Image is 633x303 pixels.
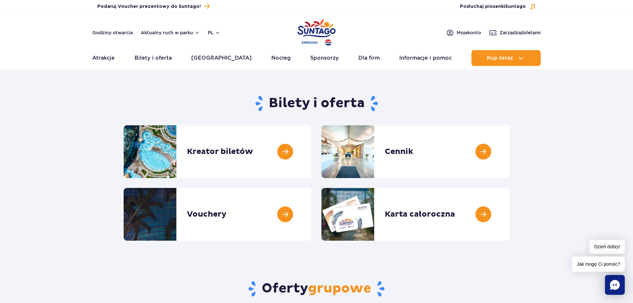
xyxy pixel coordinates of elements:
a: Park of Poland [297,16,336,47]
a: [GEOGRAPHIC_DATA] [191,50,252,66]
a: Godziny otwarcia [92,29,133,36]
span: Zarządzaj biletami [499,29,541,36]
a: Sponsorzy [310,50,339,66]
a: Informacje i pomoc [399,50,452,66]
span: Suntago [505,4,526,9]
a: Dla firm [358,50,380,66]
button: Aktualny ruch w parku [141,30,200,35]
a: Zarządzajbiletami [489,29,541,37]
button: Posłuchaj piosenkiSuntago [460,3,536,10]
span: grupowe [308,280,371,297]
a: Mojekonto [446,29,481,37]
a: Podaruj Voucher prezentowy do Suntago! [97,2,210,11]
span: Jak mogę Ci pomóc? [572,257,625,272]
span: Dzień dobry! [589,240,625,254]
a: Atrakcje [92,50,115,66]
button: Kup teraz [471,50,541,66]
div: Chat [605,275,625,295]
span: Podaruj Voucher prezentowy do Suntago! [97,3,201,10]
span: Posłuchaj piosenki [460,3,526,10]
h1: Bilety i oferta [124,95,510,112]
a: Bilety i oferta [135,50,172,66]
button: pl [208,29,220,36]
span: Moje konto [457,29,481,36]
a: Nocleg [271,50,291,66]
h2: Oferty [124,280,510,297]
span: Kup teraz [487,55,513,61]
